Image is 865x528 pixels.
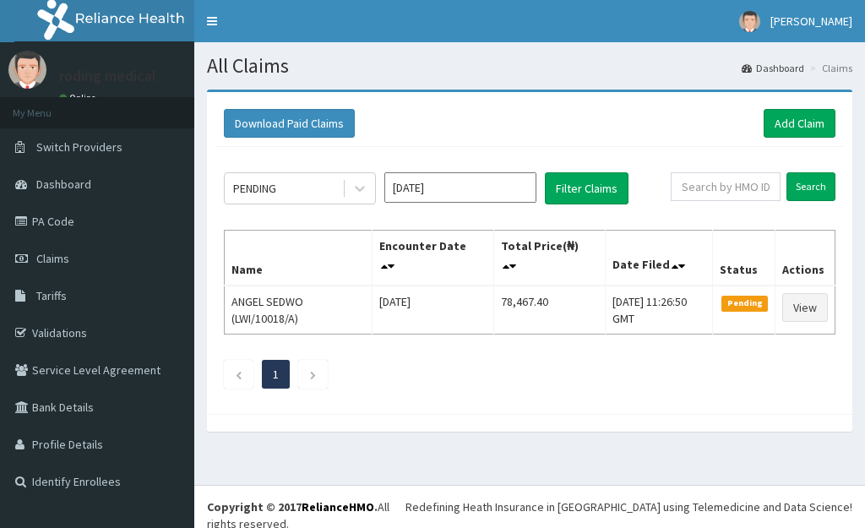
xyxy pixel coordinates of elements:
li: Claims [806,61,852,75]
th: Actions [775,231,835,286]
th: Name [225,231,373,286]
a: Dashboard [742,61,804,75]
a: Next page [309,367,317,382]
span: Claims [36,251,69,266]
td: 78,467.40 [493,286,605,335]
button: Filter Claims [545,172,628,204]
strong: Copyright © 2017 . [207,499,378,514]
a: Page 1 is your current page [273,367,279,382]
td: [DATE] 11:26:50 GMT [606,286,713,335]
a: View [782,293,828,322]
span: [PERSON_NAME] [770,14,852,29]
th: Encounter Date [373,231,494,286]
th: Status [713,231,775,286]
img: User Image [739,11,760,32]
input: Search [786,172,835,201]
span: Dashboard [36,177,91,192]
p: roding medical [59,68,156,84]
span: Pending [721,296,768,311]
th: Date Filed [606,231,713,286]
span: Switch Providers [36,139,122,155]
div: Redefining Heath Insurance in [GEOGRAPHIC_DATA] using Telemedicine and Data Science! [405,498,852,515]
td: [DATE] [373,286,494,335]
span: Tariffs [36,288,67,303]
a: Add Claim [764,109,835,138]
input: Search by HMO ID [671,172,781,201]
h1: All Claims [207,55,852,77]
img: User Image [8,51,46,89]
a: Online [59,92,100,104]
input: Select Month and Year [384,172,536,203]
a: Previous page [235,367,242,382]
button: Download Paid Claims [224,109,355,138]
td: ANGEL SEDWO (LWI/10018/A) [225,286,373,335]
th: Total Price(₦) [493,231,605,286]
div: PENDING [233,180,276,197]
a: RelianceHMO [302,499,374,514]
